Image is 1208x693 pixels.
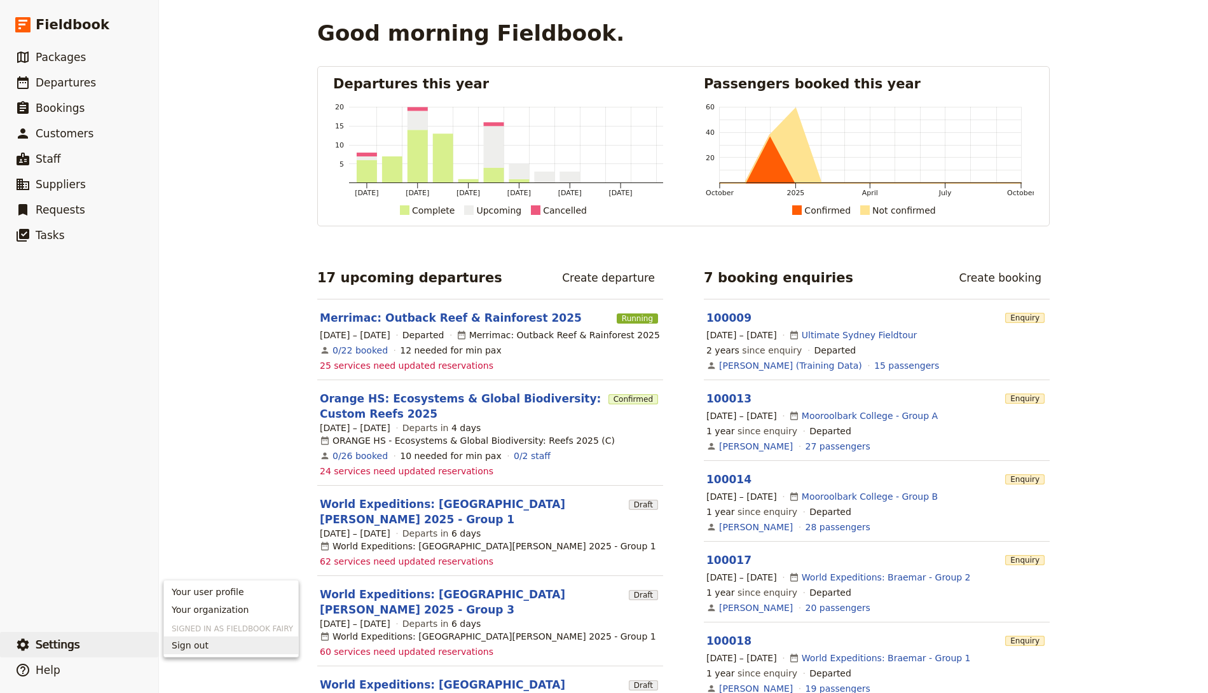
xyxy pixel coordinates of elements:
span: Departs in [402,422,481,434]
div: Upcoming [476,203,521,218]
tspan: [DATE] [507,189,531,197]
a: 100009 [706,312,752,324]
span: Enquiry [1005,636,1045,646]
h3: Signed in as Fieldbook Fairy [164,619,298,634]
span: 1 year [706,668,735,678]
span: Confirmed [608,394,658,404]
tspan: [DATE] [406,189,429,197]
h2: 7 booking enquiries [704,268,853,287]
span: 25 services need updated reservations [320,359,493,372]
span: [DATE] – [DATE] [320,527,390,540]
h2: Passengers booked this year [704,74,1034,93]
span: Draft [629,590,658,600]
span: 60 services need updated reservations [320,645,493,658]
span: [DATE] – [DATE] [706,652,777,664]
div: Departed [814,344,856,357]
a: [PERSON_NAME] [719,521,793,533]
span: Sign out [172,639,209,652]
span: Enquiry [1005,313,1045,323]
tspan: October [706,189,734,197]
tspan: [DATE] [456,189,480,197]
tspan: 10 [335,141,344,149]
tspan: October [1007,189,1035,197]
span: Customers [36,127,93,140]
tspan: [DATE] [558,189,582,197]
a: View the bookings for this departure [333,344,388,357]
a: 0/2 staff [514,449,551,462]
span: since enquiry [706,344,802,357]
span: [DATE] – [DATE] [320,422,390,434]
div: 12 needed for min pax [400,344,502,357]
span: since enquiry [706,586,797,599]
span: 1 year [706,426,735,436]
span: Departures [36,76,96,89]
span: 4 days [451,423,481,433]
a: [PERSON_NAME] [719,601,793,614]
tspan: April [862,189,878,197]
tspan: 15 [335,122,344,130]
span: [DATE] – [DATE] [706,409,777,422]
a: 100017 [706,554,752,566]
span: Staff [36,153,61,165]
span: Your user profile [172,586,244,598]
a: World Expeditions: Braemar - Group 1 [802,652,971,664]
tspan: 2025 [786,189,804,197]
span: Departs in [402,617,481,630]
span: 62 services need updated reservations [320,555,493,568]
span: Bookings [36,102,85,114]
span: [DATE] – [DATE] [320,617,390,630]
span: 1 year [706,587,735,598]
div: Departed [809,586,851,599]
tspan: [DATE] [609,189,633,197]
div: World Expeditions: [GEOGRAPHIC_DATA][PERSON_NAME] 2025 - Group 1 [320,630,656,643]
tspan: 20 [706,154,715,162]
div: ORANGE HS - Ecosystems & Global Biodiversity: Reefs 2025 (C) [320,434,615,447]
span: Running [617,313,658,324]
span: since enquiry [706,667,797,680]
button: Sign out of jeff+smallworldjourneys@fieldbooksoftware.com [164,636,298,654]
span: 6 days [451,528,481,539]
div: Complete [412,203,455,218]
a: 100013 [706,392,752,405]
span: Fieldbook [36,15,109,34]
a: Mooroolbark College - Group A [802,409,938,422]
span: Enquiry [1005,474,1045,484]
tspan: July [938,189,952,197]
span: Settings [36,638,80,651]
span: Draft [629,680,658,690]
div: Departed [809,425,851,437]
div: World Expeditions: [GEOGRAPHIC_DATA][PERSON_NAME] 2025 - Group 1 [320,540,656,552]
a: Your organization [164,601,298,619]
a: Orange HS: Ecosystems & Global Biodiversity: Custom Reefs 2025 [320,391,603,422]
span: 6 days [451,619,481,629]
a: [PERSON_NAME] (Training Data) [719,359,862,372]
h2: 17 upcoming departures [317,268,502,287]
span: 2 years [706,345,739,355]
tspan: 60 [706,103,715,111]
h1: Good morning Fieldbook. [317,20,624,46]
a: World Expeditions: [GEOGRAPHIC_DATA][PERSON_NAME] 2025 - Group 1 [320,497,624,527]
span: [DATE] – [DATE] [706,571,777,584]
a: Your user profile [164,583,298,601]
span: Tasks [36,229,65,242]
div: Confirmed [804,203,851,218]
div: Departed [809,667,851,680]
a: View the passengers for this booking [806,521,870,533]
div: Departed [402,329,444,341]
a: Merrimac: Outback Reef & Rainforest 2025 [320,310,582,326]
a: Create departure [554,267,663,289]
div: Not confirmed [872,203,936,218]
div: Merrimac: Outback Reef & Rainforest 2025 [456,329,660,341]
a: World Expeditions: [GEOGRAPHIC_DATA][PERSON_NAME] 2025 - Group 3 [320,587,624,617]
span: Requests [36,203,85,216]
div: 10 needed for min pax [400,449,502,462]
a: World Expeditions: Braemar - Group 2 [802,571,971,584]
span: [DATE] – [DATE] [706,490,777,503]
a: [PERSON_NAME] [719,440,793,453]
span: 24 services need updated reservations [320,465,493,477]
span: [DATE] – [DATE] [320,329,390,341]
span: Departs in [402,527,481,540]
a: View the bookings for this departure [333,449,388,462]
tspan: [DATE] [355,189,378,197]
tspan: 5 [340,160,344,168]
